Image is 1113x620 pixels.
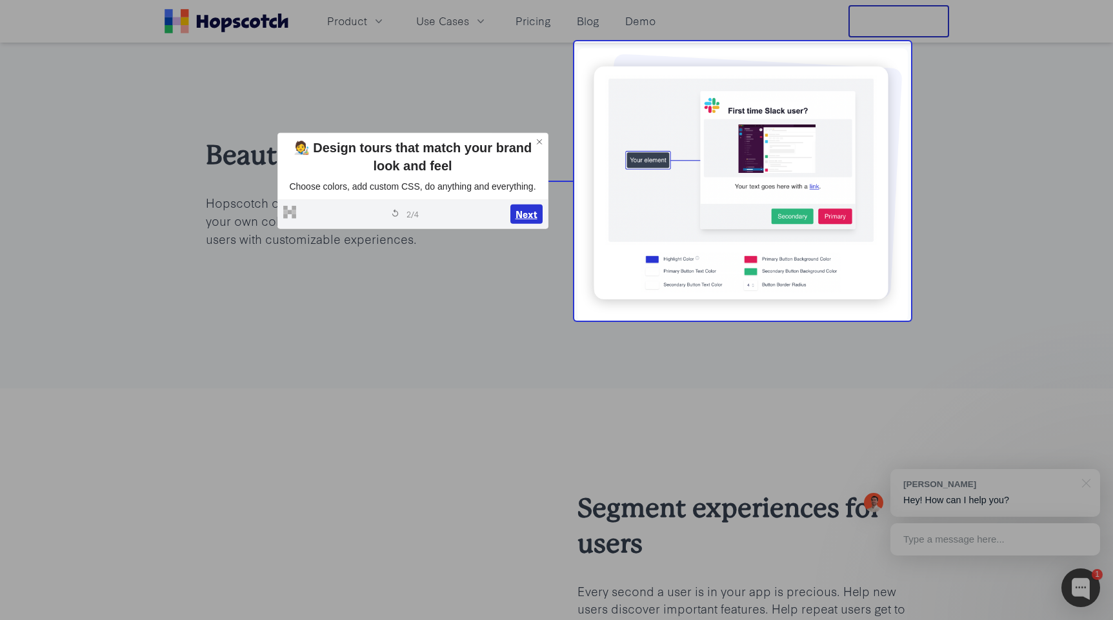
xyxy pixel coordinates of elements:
h2: Segment experiences for users [577,490,908,561]
p: Hey! How can I help you? [903,494,1087,507]
div: Type a message here... [890,523,1100,555]
p: Choose colors, add custom CSS, do anything and everything. [283,180,543,194]
button: Next [510,205,543,224]
button: Free Trial [848,5,949,37]
span: Use Cases [416,13,469,29]
a: Pricing [510,10,556,32]
p: Hopscotch onboarding widgets look like your brand. Use your own colors, images, buttons, and more... [206,194,536,248]
h2: Beautiful designs [206,137,536,173]
span: Product [327,13,367,29]
div: 🧑‍🎨 Design tours that match your brand look and feel [283,139,543,175]
button: Product [319,10,393,32]
img: on brand onboarding tour experiences with hopscotch [577,48,908,321]
a: Home [165,9,288,34]
button: Use Cases [408,10,495,32]
div: [PERSON_NAME] [903,478,1074,490]
img: Mark Spera [864,493,883,512]
div: 1 [1092,569,1103,580]
span: 2 / 4 [406,208,419,219]
a: Demo [620,10,661,32]
a: Blog [572,10,605,32]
